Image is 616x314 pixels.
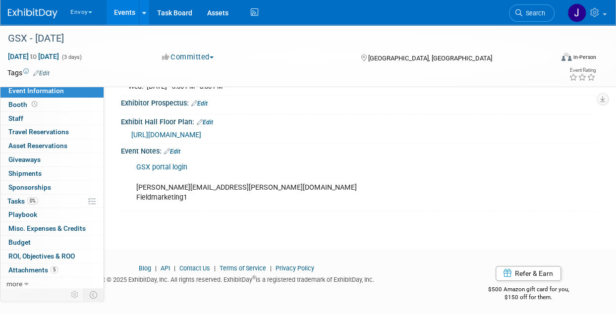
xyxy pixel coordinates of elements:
div: [PERSON_NAME][EMAIL_ADDRESS][PERSON_NAME][DOMAIN_NAME] Fieldmarketing1 [129,157,502,207]
span: Sponsorships [8,183,51,191]
a: ROI, Objectives & ROO [0,250,104,263]
a: Shipments [0,167,104,180]
div: Event Format [510,52,596,66]
span: Event Information [8,87,64,95]
img: ExhibitDay [8,8,57,18]
span: Budget [8,238,31,246]
span: Booth not reserved yet [30,101,39,108]
a: [URL][DOMAIN_NAME] [131,131,201,139]
span: Playbook [8,210,37,218]
span: Giveaways [8,156,41,163]
span: Booth [8,101,39,108]
a: Travel Reservations [0,125,104,139]
a: Terms of Service [220,264,266,272]
a: Blog [139,264,151,272]
span: Search [522,9,545,17]
a: API [161,264,170,272]
span: | [153,264,159,272]
a: Attachments5 [0,263,104,277]
a: Privacy Policy [276,264,314,272]
a: Giveaways [0,153,104,166]
a: Staff [0,112,104,125]
div: Exhibitor Prospectus: [121,96,596,108]
span: | [212,264,218,272]
a: Refer & Earn [496,266,561,281]
a: more [0,277,104,291]
td: Toggle Event Tabs [84,288,104,301]
span: Travel Reservations [8,128,69,136]
div: $150 off for them. [460,293,597,302]
span: Misc. Expenses & Credits [8,224,86,232]
div: Exhibit Hall Floor Plan: [121,114,596,127]
span: Attachments [8,266,58,274]
a: Search [509,4,555,22]
button: Committed [159,52,218,62]
span: to [29,52,38,60]
div: $500 Amazon gift card for you, [460,279,597,302]
a: Misc. Expenses & Credits [0,222,104,235]
a: Edit [33,70,50,77]
a: Budget [0,236,104,249]
div: In-Person [573,53,596,61]
a: Playbook [0,208,104,221]
span: more [6,280,22,288]
a: Tasks0% [0,195,104,208]
a: Edit [197,119,213,126]
div: Event Rating [569,68,596,73]
a: Sponsorships [0,181,104,194]
img: Jessica Luyster [567,3,586,22]
div: Event Notes: [121,144,596,157]
span: 5 [51,266,58,273]
td: Personalize Event Tab Strip [66,288,84,301]
a: Asset Reservations [0,139,104,153]
span: (3 days) [61,54,82,60]
img: Format-Inperson.png [561,53,571,61]
span: | [171,264,178,272]
span: Tasks [7,197,38,205]
a: Edit [164,148,180,155]
span: [GEOGRAPHIC_DATA], [GEOGRAPHIC_DATA] [368,54,492,62]
span: 0% [27,197,38,205]
a: GSX portal login [136,163,187,171]
span: Shipments [8,169,42,177]
a: Booth [0,98,104,111]
a: Event Information [0,84,104,98]
span: ROI, Objectives & ROO [8,252,75,260]
sup: ® [252,275,256,280]
a: Contact Us [179,264,210,272]
span: Staff [8,114,23,122]
a: Edit [191,100,208,107]
span: Asset Reservations [8,142,67,150]
td: Tags [7,68,50,78]
div: Copyright © 2025 ExhibitDay, Inc. All rights reserved. ExhibitDay is a registered trademark of Ex... [7,273,446,284]
span: | [268,264,274,272]
div: GSX - [DATE] [4,30,546,48]
span: [DATE] [DATE] [7,52,59,61]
